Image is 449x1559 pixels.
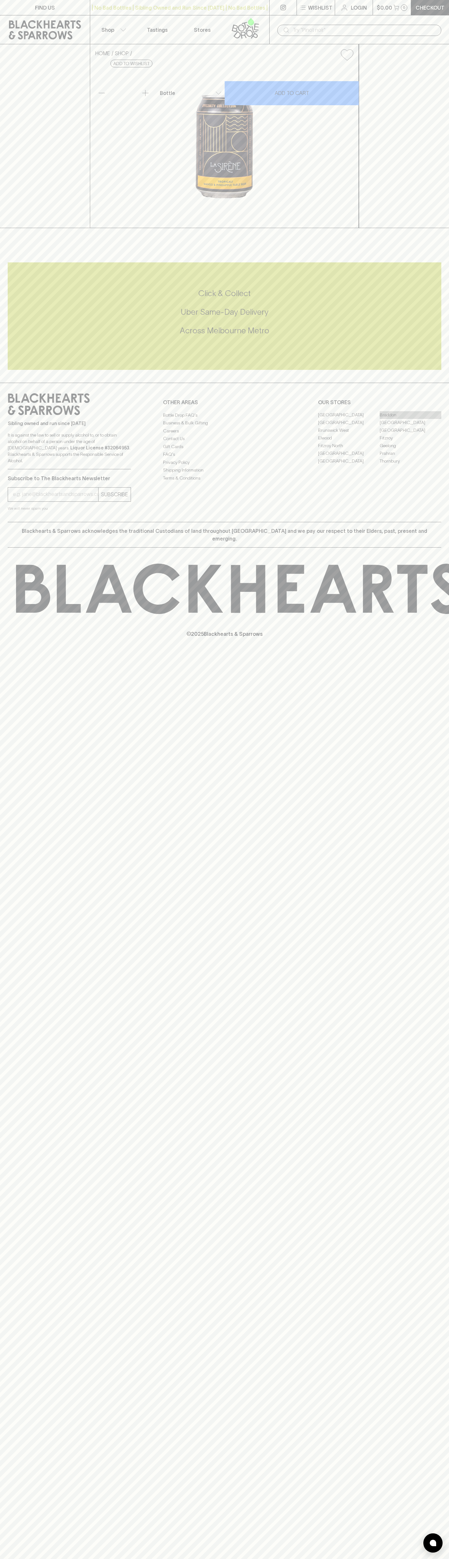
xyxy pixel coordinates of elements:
[110,60,152,67] button: Add to wishlist
[308,4,332,12] p: Wishlist
[163,451,286,458] a: FAQ's
[135,15,180,44] a: Tastings
[163,443,286,450] a: Gift Cards
[318,419,380,427] a: [GEOGRAPHIC_DATA]
[8,307,441,317] h5: Uber Same-Day Delivery
[160,89,175,97] p: Bottle
[90,15,135,44] button: Shop
[101,490,128,498] p: SUBSCRIBE
[403,6,405,9] p: 0
[90,66,358,228] img: 37832.png
[194,26,211,34] p: Stores
[318,442,380,450] a: Fitzroy North
[293,25,436,35] input: Try "Pinot noir"
[338,47,356,63] button: Add to wishlist
[380,419,441,427] a: [GEOGRAPHIC_DATA]
[13,489,98,499] input: e.g. jane@blackheartsandsparrows.com.au
[163,466,286,474] a: Shipping Information
[380,411,441,419] a: Braddon
[380,427,441,434] a: [GEOGRAPHIC_DATA]
[157,87,224,99] div: Bottle
[70,445,129,450] strong: Liquor License #32064953
[35,4,55,12] p: FIND US
[180,15,225,44] a: Stores
[8,325,441,336] h5: Across Melbourne Metro
[163,458,286,466] a: Privacy Policy
[380,442,441,450] a: Geelong
[380,450,441,457] a: Prahran
[430,1540,436,1546] img: bubble-icon
[163,398,286,406] p: OTHER AREAS
[8,420,131,427] p: Sibling owned and run since [DATE]
[163,411,286,419] a: Bottle Drop FAQ's
[95,50,110,56] a: HOME
[101,26,114,34] p: Shop
[318,434,380,442] a: Elwood
[163,419,286,427] a: Business & Bulk Gifting
[8,474,131,482] p: Subscribe to The Blackhearts Newsletter
[318,457,380,465] a: [GEOGRAPHIC_DATA]
[225,81,359,105] button: ADD TO CART
[318,427,380,434] a: Brunswick West
[8,262,441,370] div: Call to action block
[351,4,367,12] p: Login
[377,4,392,12] p: $0.00
[163,427,286,435] a: Careers
[275,89,309,97] p: ADD TO CART
[163,474,286,482] a: Terms & Conditions
[318,398,441,406] p: OUR STORES
[163,435,286,443] a: Contact Us
[99,488,131,501] button: SUBSCRIBE
[318,411,380,419] a: [GEOGRAPHIC_DATA]
[8,505,131,512] p: We will never spam you
[13,527,436,542] p: Blackhearts & Sparrows acknowledges the traditional Custodians of land throughout [GEOGRAPHIC_DAT...
[147,26,168,34] p: Tastings
[380,434,441,442] a: Fitzroy
[318,450,380,457] a: [GEOGRAPHIC_DATA]
[8,432,131,464] p: It is against the law to sell or supply alcohol to, or to obtain alcohol on behalf of a person un...
[380,457,441,465] a: Thornbury
[115,50,129,56] a: SHOP
[416,4,445,12] p: Checkout
[8,288,441,299] h5: Click & Collect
